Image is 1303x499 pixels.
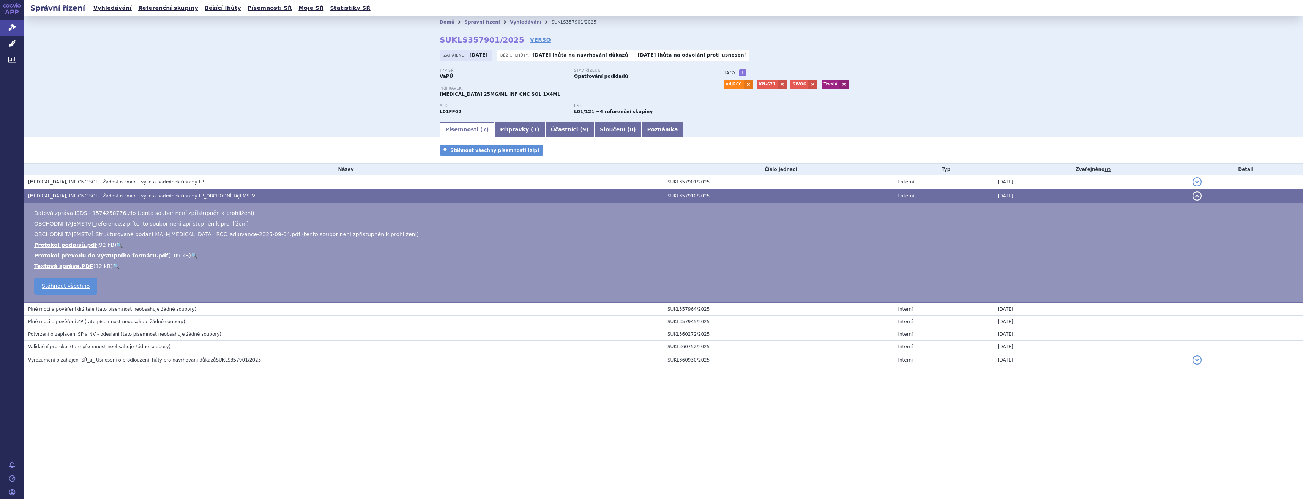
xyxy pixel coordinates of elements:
h3: Tagy [724,68,736,77]
td: SUKL360272/2025 [664,328,894,341]
strong: VaPÚ [440,74,453,79]
a: Správní řízení [464,19,500,25]
li: ( ) [34,262,1295,270]
span: Externí [898,193,914,199]
strong: pembrolizumab [574,109,595,114]
td: [DATE] [994,175,1189,189]
a: Stáhnout všechno [34,278,97,295]
a: Statistiky SŘ [328,3,372,13]
span: OBCHODNÍ TAJEMSTVÍ_reference.zip (tento soubor není zpřístupněn k prohlížení) [34,221,249,227]
td: [DATE] [994,316,1189,328]
span: Interní [898,319,913,324]
td: [DATE] [994,353,1189,367]
span: 7 [483,126,486,133]
a: 🔍 [191,253,197,259]
span: Validační protokol [28,344,69,349]
span: Stáhnout všechny písemnosti (zip) [450,148,539,153]
p: RS: [574,104,701,108]
a: Běžící lhůty [202,3,243,13]
td: SUKL360930/2025 [664,353,894,367]
strong: [DATE] [638,52,656,58]
p: ATC: [440,104,566,108]
td: SUKL357964/2025 [664,303,894,316]
strong: SUKLS357901/2025 [440,35,524,44]
td: [DATE] [994,328,1189,341]
a: Účastníci (9) [545,122,594,137]
a: Poznámka [642,122,684,137]
a: Trvalá [822,80,840,89]
td: SUKL360752/2025 [664,341,894,353]
a: KN-671 [757,80,778,89]
td: [DATE] [994,341,1189,353]
th: Název [24,164,664,175]
span: (tato písemnost neobsahuje žádné soubory) [96,306,196,312]
button: detail [1193,177,1202,186]
abbr: (?) [1104,167,1111,172]
span: Zahájeno: [443,52,467,58]
li: SUKLS357901/2025 [551,16,606,28]
td: SUKL357910/2025 [664,189,894,203]
a: Moje SŘ [296,3,326,13]
strong: [DATE] [470,52,488,58]
td: [DATE] [994,189,1189,203]
a: Sloučení (0) [594,122,641,137]
span: 92 kB [99,242,114,248]
span: (tato písemnost neobsahuje žádné soubory) [70,344,170,349]
span: 1 [533,126,537,133]
th: Zveřejněno [994,164,1189,175]
span: Vyrozumění o zahájení SŘ_a_ Usnesení o prodloužení lhůty pro navrhování důkazůSUKLS357901/2025 [28,357,261,363]
span: [MEDICAL_DATA] 25MG/ML INF CNC SOL 1X4ML [440,92,560,97]
span: Datová zpráva ISDS - 1574258776.zfo (tento soubor není zpřístupněn k prohlížení) [34,210,254,216]
a: Vyhledávání [91,3,134,13]
span: Interní [898,306,913,312]
button: detail [1193,191,1202,201]
a: Textová zpráva.PDF [34,263,93,269]
a: Stáhnout všechny písemnosti (zip) [440,145,543,156]
p: Přípravek: [440,86,708,91]
a: Písemnosti (7) [440,122,494,137]
button: detail [1193,355,1202,365]
a: SWOG [790,80,809,89]
strong: [DATE] [533,52,551,58]
th: Typ [894,164,994,175]
a: + [739,69,746,76]
a: Referenční skupiny [136,3,200,13]
p: Stav řízení: [574,68,701,73]
span: Interní [898,344,913,349]
p: - [533,52,628,58]
strong: +4 referenční skupiny [596,109,653,114]
a: VERSO [530,36,551,44]
a: Protokol podpisů.pdf [34,242,97,248]
li: ( ) [34,252,1295,259]
span: (tato písemnost neobsahuje žádné soubory) [121,332,221,337]
td: SUKL357901/2025 [664,175,894,189]
th: Číslo jednací [664,164,894,175]
p: - [638,52,746,58]
span: KEYTRUDA, INF CNC SOL - Žádost o změnu výše a podmínek úhrady LP_OBCHODNÍ TAJEMSTVÍ [28,193,257,199]
span: 0 [629,126,633,133]
a: Písemnosti SŘ [245,3,294,13]
td: SUKL357945/2025 [664,316,894,328]
a: 🔍 [116,242,123,248]
span: Interní [898,357,913,363]
span: 12 kB [95,263,110,269]
span: Plné moci a pověření držitele [28,306,95,312]
td: [DATE] [994,303,1189,316]
a: lhůta na odvolání proti usnesení [658,52,746,58]
a: Přípravky (1) [494,122,545,137]
strong: Opatřování podkladů [574,74,628,79]
span: Plné moci a pověření ZP [28,319,83,324]
a: 🔍 [113,263,119,269]
span: Běžící lhůty: [500,52,531,58]
span: 9 [582,126,586,133]
span: Interní [898,332,913,337]
span: 109 kB [170,253,189,259]
span: Potvrzení o zaplacení SP a NV - odeslání [28,332,119,337]
a: lhůta na navrhování důkazů [553,52,628,58]
strong: PEMBROLIZUMAB [440,109,461,114]
a: Protokol převodu do výstupního formátu.pdf [34,253,168,259]
span: OBCHODNÍ TAJEMSTVÍ_Strukturované podání MAH-[MEDICAL_DATA]_RCC_adjuvance-2025-09-04.pdf (tento so... [34,231,419,237]
span: (tato písemnost neobsahuje žádné soubory) [85,319,185,324]
li: ( ) [34,241,1295,249]
span: Externí [898,179,914,185]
